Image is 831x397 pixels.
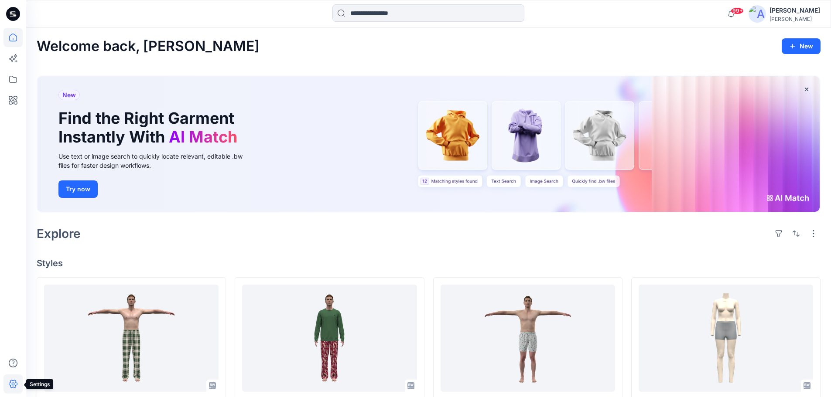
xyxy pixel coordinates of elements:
a: TB12705 REV1 [441,285,615,392]
button: Try now [58,180,98,198]
a: TB82706_DEV [44,285,219,392]
h2: Explore [37,227,81,241]
img: avatar [749,5,766,23]
a: D50036_DEV [639,285,813,392]
span: New [62,90,76,100]
div: [PERSON_NAME] [769,16,820,22]
div: [PERSON_NAME] [769,5,820,16]
button: New [782,38,821,54]
h2: Welcome back, [PERSON_NAME] [37,38,260,54]
h4: Styles [37,258,821,268]
div: Use text or image search to quickly locate relevant, editable .bw files for faster design workflows. [58,152,255,170]
span: 99+ [731,7,744,14]
span: AI Match [169,127,237,146]
h1: Find the Right Garment Instantly With [58,109,242,146]
a: TB92705_DEV [242,285,417,392]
